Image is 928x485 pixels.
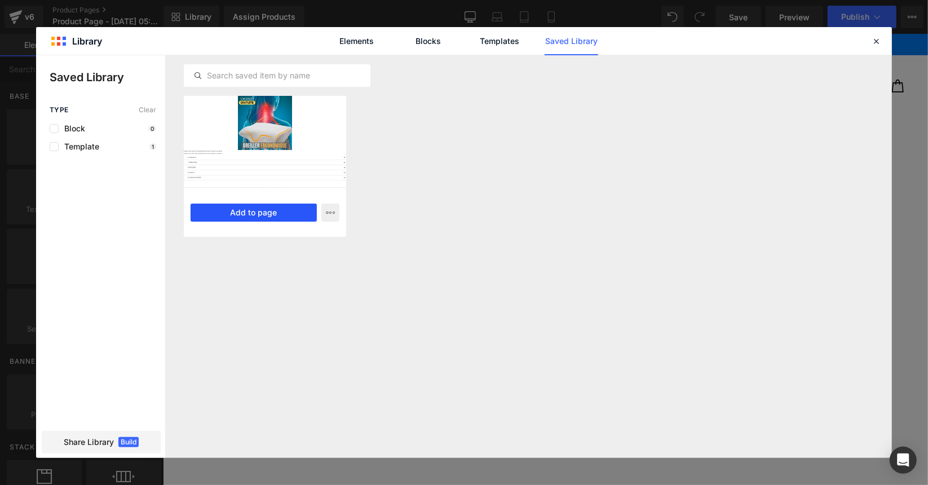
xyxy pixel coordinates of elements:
span: and use this template to present it on live store [259,114,528,128]
a: Templates [473,27,527,55]
span: Soldes d'été | Livraison Offerte [321,5,444,16]
span: Assign a product [259,116,329,126]
input: Search saved item by name [184,69,370,82]
button: Add to page [191,204,317,222]
span: Build [118,437,139,447]
a: LUNISPA [19,36,129,68]
p: 1 [149,143,156,150]
a: Saved Library [545,27,598,55]
a: Elements [330,27,383,55]
p: 0 [148,125,156,132]
img: LUNISPA [23,36,124,68]
p: Saved Library [50,69,165,86]
div: Open Intercom Messenger [890,447,917,474]
a: House de Remplacement Oreiller Ergonomique (-40%) [54,319,114,379]
span: Acceuil [289,47,321,58]
span: €14.90 [555,131,584,144]
button: Add To Cart [484,248,620,277]
a: FAQ [453,47,488,58]
span: FAQ [461,47,480,58]
a: Blocks [401,27,455,55]
span: Type [50,106,69,114]
span: Default Title [403,175,455,199]
label: Quantity [391,208,713,222]
img: House de Remplacement Oreiller Ergonomique (-40%) [117,117,310,310]
a: Acceuil [281,47,329,58]
span: Share Library [64,436,114,448]
span: Avis Clients [393,47,442,58]
span: €24.90 [519,132,549,143]
span: Block [59,124,85,133]
img: House de Remplacement Oreiller Ergonomique (-40%) [54,319,111,376]
a: Avis Clients [385,47,450,58]
span: Oreillers [340,47,373,58]
label: Title [391,161,713,174]
a: Oreillers [332,47,381,58]
span: Clear [139,106,156,114]
span: Template [59,142,99,151]
a: House de Remplacement Oreiller Ergonomique (-40%) [412,117,692,130]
